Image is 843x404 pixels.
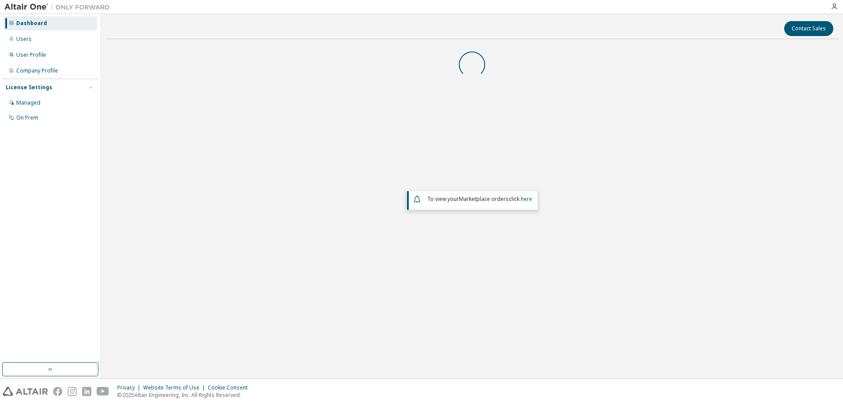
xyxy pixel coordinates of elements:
[143,384,208,391] div: Website Terms of Use
[97,387,109,396] img: youtube.svg
[16,67,58,74] div: Company Profile
[16,99,40,106] div: Managed
[521,195,532,203] a: here
[427,195,532,203] span: To view your click
[3,387,48,396] img: altair_logo.svg
[16,36,32,43] div: Users
[4,3,114,11] img: Altair One
[53,387,62,396] img: facebook.svg
[16,20,47,27] div: Dashboard
[16,114,38,121] div: On Prem
[68,387,77,396] img: instagram.svg
[117,384,143,391] div: Privacy
[82,387,91,396] img: linkedin.svg
[459,195,509,203] em: Marketplace orders
[784,21,833,36] button: Contact Sales
[16,51,46,58] div: User Profile
[208,384,253,391] div: Cookie Consent
[6,84,52,91] div: License Settings
[117,391,253,399] p: © 2025 Altair Engineering, Inc. All Rights Reserved.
